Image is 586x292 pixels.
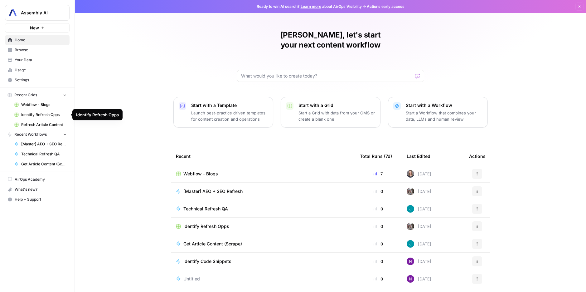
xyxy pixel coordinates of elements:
span: Technical Refresh QA [21,151,67,157]
div: [DATE] [407,223,431,230]
input: What would you like to create today? [241,73,413,79]
span: Technical Refresh QA [183,206,228,212]
span: Webflow - Blogs [183,171,218,177]
p: Start with a Grid [298,102,375,108]
div: 0 [360,276,397,282]
img: kedmmdess6i2jj5txyq6cw0yj4oc [407,258,414,265]
span: Home [15,37,67,43]
a: Get Article Content (Scrape) [12,159,70,169]
span: Assembly AI [21,10,59,16]
span: Get Article Content (Scrape) [21,161,67,167]
button: Start with a GridStart a Grid with data from your CMS or create a blank one [281,97,380,128]
span: Ready to win AI search? about AirOps Visibility [257,4,362,9]
span: Untitled [183,276,200,282]
a: Webflow - Blogs [176,171,350,177]
span: Get Article Content (Scrape) [183,241,242,247]
div: 0 [360,188,397,194]
div: 7 [360,171,397,177]
img: a2mlt6f1nb2jhzcjxsuraj5rj4vi [407,223,414,230]
div: Actions [469,148,486,165]
div: What's new? [5,185,69,194]
span: Identify Refresh Opps [183,223,229,229]
div: 0 [360,258,397,264]
div: [DATE] [407,258,431,265]
a: Learn more [301,4,321,9]
div: 0 [360,206,397,212]
p: Start with a Workflow [406,102,482,108]
span: [Master] AEO + SEO Refresh [183,188,243,194]
span: [Master] AEO + SEO Refresh [21,141,67,147]
div: Recent [176,148,350,165]
div: Total Runs (7d) [360,148,392,165]
span: Settings [15,77,67,83]
button: New [5,23,70,33]
a: Settings [5,75,70,85]
span: Identify Code Snippets [183,258,231,264]
a: Identify Refresh Opps [12,110,70,120]
a: Get Article Content (Scrape) [176,241,350,247]
h1: [PERSON_NAME], let's start your next content workflow [237,30,424,50]
span: Actions early access [367,4,404,9]
button: What's new? [5,184,70,194]
p: Launch best-practice driven templates for content creation and operations [191,110,268,122]
button: Workspace: Assembly AI [5,5,70,21]
span: Usage [15,67,67,73]
button: Recent Workflows [5,130,70,139]
a: Your Data [5,55,70,65]
img: u13gwt194sd4qc1jrypxg1l0agas [407,170,414,178]
a: Identify Refresh Opps [176,223,350,229]
a: AirOps Academy [5,174,70,184]
div: [DATE] [407,275,431,283]
p: Start a Workflow that combines your data, LLMs and human review [406,110,482,122]
button: Start with a TemplateLaunch best-practice driven templates for content creation and operations [173,97,273,128]
img: aykddn03nspp7mweza4af86apy8j [407,240,414,248]
span: Recent Workflows [14,132,47,137]
div: [DATE] [407,188,431,195]
div: [DATE] [407,205,431,213]
span: Your Data [15,57,67,63]
div: [DATE] [407,170,431,178]
img: kedmmdess6i2jj5txyq6cw0yj4oc [407,275,414,283]
span: Refresh Article Content [21,122,67,128]
a: Browse [5,45,70,55]
a: [Master] AEO + SEO Refresh [176,188,350,194]
div: Last Edited [407,148,430,165]
span: Browse [15,47,67,53]
a: [Master] AEO + SEO Refresh [12,139,70,149]
span: Recent Grids [14,92,37,98]
img: Assembly AI Logo [7,7,18,18]
p: Start with a Template [191,102,268,108]
button: Start with a WorkflowStart a Workflow that combines your data, LLMs and human review [388,97,488,128]
div: [DATE] [407,240,431,248]
a: Webflow - Blogs [12,100,70,110]
a: Technical Refresh QA [12,149,70,159]
span: Identify Refresh Opps [21,112,67,118]
button: Recent Grids [5,90,70,100]
div: 0 [360,241,397,247]
span: AirOps Academy [15,177,67,182]
span: Help + Support [15,197,67,202]
img: aykddn03nspp7mweza4af86apy8j [407,205,414,213]
img: a2mlt6f1nb2jhzcjxsuraj5rj4vi [407,188,414,195]
p: Start a Grid with data from your CMS or create a blank one [298,110,375,122]
div: 0 [360,223,397,229]
a: Refresh Article Content [12,120,70,130]
a: Technical Refresh QA [176,206,350,212]
span: New [30,25,39,31]
a: Usage [5,65,70,75]
button: Help + Support [5,194,70,204]
a: Untitled [176,276,350,282]
span: Webflow - Blogs [21,102,67,108]
a: Home [5,35,70,45]
a: Identify Code Snippets [176,258,350,264]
